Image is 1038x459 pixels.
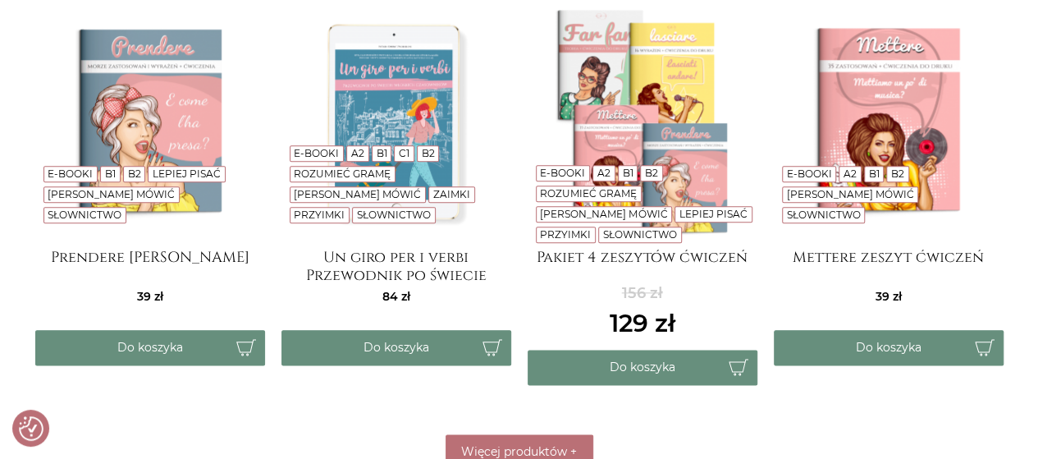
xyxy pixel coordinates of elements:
[622,167,633,179] a: B1
[570,444,577,459] span: +
[294,168,391,180] a: Rozumieć gramę
[610,305,675,342] ins: 129
[540,208,667,220] a: [PERSON_NAME] mówić
[876,289,902,304] span: 39
[35,249,265,282] a: Prendere [PERSON_NAME]
[19,416,43,441] img: Revisit consent button
[603,228,677,241] a: Słownictwo
[357,209,431,221] a: Słownictwo
[281,249,511,282] a: Un giro per i verbi Przewodnik po świecie włoskich czasowników
[610,282,675,305] del: 156
[294,209,345,221] a: Przyimki
[376,147,386,159] a: B1
[679,208,748,220] a: Lepiej pisać
[461,444,567,459] span: Więcej produktów
[868,168,879,180] a: B1
[597,167,610,179] a: A2
[351,147,364,159] a: A2
[786,168,831,180] a: E-booki
[153,168,221,180] a: Lepiej pisać
[786,209,860,221] a: Słownictwo
[540,187,637,200] a: Rozumieć gramę
[48,188,175,200] a: [PERSON_NAME] mówić
[844,168,857,180] a: A2
[294,147,339,159] a: E-booki
[48,209,121,221] a: Słownictwo
[35,330,265,365] button: Do koszyka
[433,188,470,200] a: Zaimki
[540,228,591,241] a: Przyimki
[382,289,410,304] span: 84
[281,330,511,365] button: Do koszyka
[137,289,163,304] span: 39
[127,168,140,180] a: B2
[528,350,757,385] button: Do koszyka
[774,330,1004,365] button: Do koszyka
[774,249,1004,282] a: Mettere zeszyt ćwiczeń
[105,168,116,180] a: B1
[422,147,435,159] a: B2
[891,168,904,180] a: B2
[645,167,658,179] a: B2
[294,188,421,200] a: [PERSON_NAME] mówić
[528,249,757,282] a: Pakiet 4 zeszytów ćwiczeń
[786,188,913,200] a: [PERSON_NAME] mówić
[19,416,43,441] button: Preferencje co do zgód
[399,147,409,159] a: C1
[540,167,585,179] a: E-booki
[48,168,93,180] a: E-booki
